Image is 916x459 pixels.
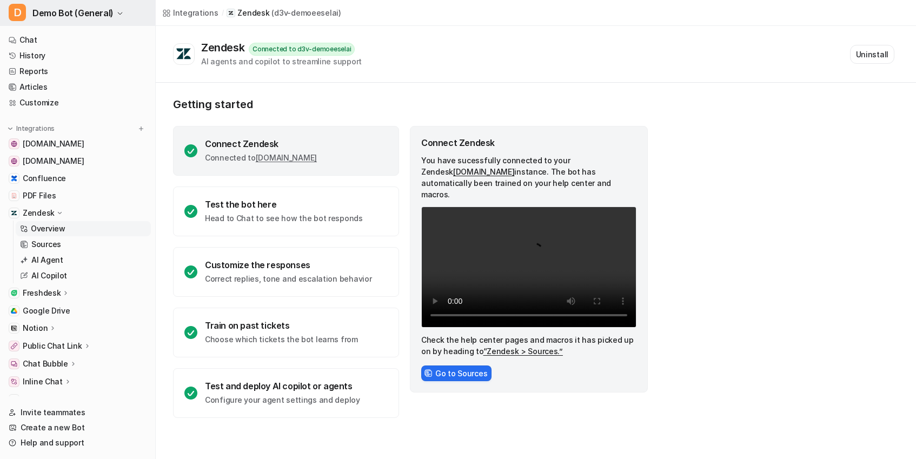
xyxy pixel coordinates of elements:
[23,190,56,201] span: PDF Files
[205,334,358,345] p: Choose which tickets the bot learns from
[205,138,317,149] div: Connect Zendesk
[483,347,563,356] a: “Zendesk > Sources.”
[16,268,151,283] a: AI Copilot
[31,255,63,265] p: AI Agent
[205,213,363,224] p: Head to Chat to see how the bot responds
[205,381,360,391] div: Test and deploy AI copilot or agents
[23,288,61,298] p: Freshdesk
[31,270,67,281] p: AI Copilot
[201,56,362,67] div: AI agents and copilot to streamline support
[256,153,317,162] a: [DOMAIN_NAME]
[11,192,17,199] img: PDF Files
[237,8,269,18] p: Zendesk
[205,152,317,163] p: Connected to
[424,369,432,377] img: sourcesIcon
[16,221,151,236] a: Overview
[23,173,66,184] span: Confluence
[16,124,55,133] p: Integrations
[205,199,363,210] div: Test the bot here
[6,125,14,132] img: expand menu
[4,79,151,95] a: Articles
[11,308,17,314] img: Google Drive
[421,207,636,328] video: Your browser does not support the video tag.
[11,158,17,164] img: www.atlassian.com
[23,394,43,405] p: Slack
[137,125,145,132] img: menu_add.svg
[23,305,70,316] span: Google Drive
[11,325,17,331] img: Notion
[4,64,151,79] a: Reports
[11,290,17,296] img: Freshdesk
[11,141,17,147] img: www.airbnb.com
[31,239,61,250] p: Sources
[11,343,17,349] img: Public Chat Link
[4,136,151,151] a: www.airbnb.com[DOMAIN_NAME]
[16,237,151,252] a: Sources
[453,167,514,176] a: [DOMAIN_NAME]
[4,420,151,435] a: Create a new Bot
[11,361,17,367] img: Chat Bubble
[9,4,26,21] span: D
[421,334,636,357] p: Check the help center pages and macros it has picked up on by heading to
[227,8,341,18] a: Zendesk(d3v-demoeeselai)
[4,154,151,169] a: www.atlassian.com[DOMAIN_NAME]
[271,8,341,18] p: ( d3v-demoeeselai )
[173,98,649,111] p: Getting started
[4,123,58,134] button: Integrations
[11,175,17,182] img: Confluence
[23,376,63,387] p: Inline Chat
[205,395,360,405] p: Configure your agent settings and deploy
[205,274,371,284] p: Correct replies, tone and escalation behavior
[23,341,82,351] p: Public Chat Link
[4,405,151,420] a: Invite teammates
[16,252,151,268] a: AI Agent
[850,45,894,64] button: Uninstall
[23,358,68,369] p: Chat Bubble
[421,155,636,200] p: You have sucessfully connected to your Zendesk instance. The bot has automatically been trained o...
[23,323,48,334] p: Notion
[205,260,371,270] div: Customize the responses
[23,138,84,149] span: [DOMAIN_NAME]
[4,95,151,110] a: Customize
[4,435,151,450] a: Help and support
[31,223,65,234] p: Overview
[222,8,224,18] span: /
[11,210,17,216] img: Zendesk
[421,365,492,381] button: Go to Sources
[201,41,249,54] div: Zendesk
[11,378,17,385] img: Inline Chat
[421,137,636,148] div: Connect Zendesk
[23,156,84,167] span: [DOMAIN_NAME]
[4,32,151,48] a: Chat
[32,5,114,21] span: Demo Bot (General)
[23,208,55,218] p: Zendesk
[249,43,355,56] div: Connected to d3v-demoeeselai
[4,188,151,203] a: PDF FilesPDF Files
[4,171,151,186] a: ConfluenceConfluence
[173,7,218,18] div: Integrations
[4,48,151,63] a: History
[176,48,192,61] img: Zendesk logo
[4,303,151,318] a: Google DriveGoogle Drive
[162,7,218,18] a: Integrations
[205,320,358,331] div: Train on past tickets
